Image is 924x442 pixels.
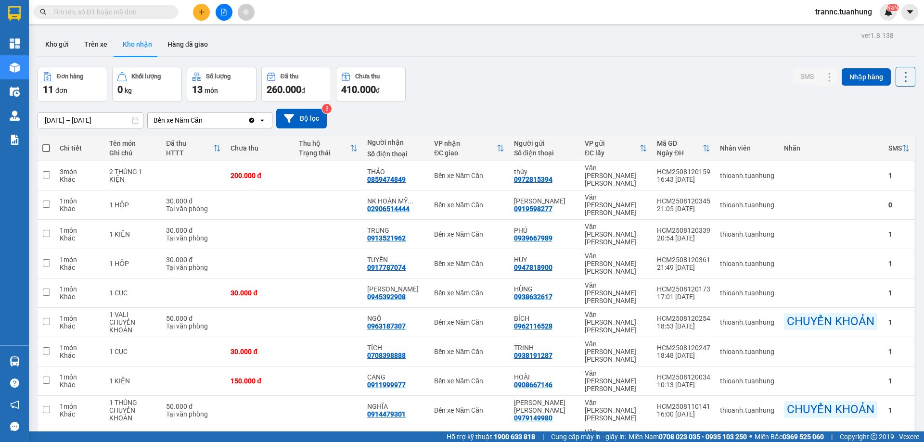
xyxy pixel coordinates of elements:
[657,322,710,330] div: 18:53 [DATE]
[109,168,157,183] div: 2 THÙNG 1 KIỆN
[294,136,362,161] th: Toggle SortBy
[38,113,143,128] input: Select a date range.
[60,322,100,330] div: Khác
[434,172,504,179] div: Bến xe Năm Căn
[166,403,221,410] div: 50.000 đ
[434,260,504,267] div: Bến xe Năm Căn
[514,197,575,205] div: LABO CÁT TƯỜNG
[109,311,157,318] div: 1 VALI
[161,136,226,161] th: Toggle SortBy
[367,227,424,234] div: TRUNG
[657,410,710,418] div: 16:00 [DATE]
[261,67,331,101] button: Đã thu260.000đ
[514,139,575,147] div: Người gửi
[888,260,910,267] div: 1
[657,373,710,381] div: HCM2508120034
[367,352,406,359] div: 0708398888
[514,264,552,271] div: 0947818900
[367,322,406,330] div: 0963187307
[888,348,910,355] div: 1
[585,281,647,304] div: Văn [PERSON_NAME] [PERSON_NAME]
[60,373,100,381] div: 1 món
[367,381,406,389] div: 0911999977
[434,406,504,414] div: Bến xe Năm Căn
[60,264,100,271] div: Khác
[514,227,575,234] div: PHÚ
[720,318,774,326] div: thioanh.tuanhung
[60,293,100,301] div: Khác
[657,256,710,264] div: HCM2508120361
[652,136,715,161] th: Toggle SortBy
[10,379,19,388] span: question-circle
[720,377,774,385] div: thioanh.tuanhung
[514,373,575,381] div: HOÀI
[514,168,575,176] div: thúy
[166,205,221,213] div: Tại văn phòng
[198,9,205,15] span: plus
[166,149,213,157] div: HTTT
[657,352,710,359] div: 18:48 [DATE]
[166,256,221,264] div: 30.000 đ
[220,9,227,15] span: file-add
[784,401,877,418] div: CHUYỂN KHOẢN
[60,410,100,418] div: Khác
[10,135,20,145] img: solution-icon
[267,84,301,95] span: 260.000
[585,223,647,246] div: Văn [PERSON_NAME] [PERSON_NAME]
[112,67,182,101] button: Khối lượng0kg
[117,84,123,95] span: 0
[166,322,221,330] div: Tại văn phòng
[657,205,710,213] div: 21:05 [DATE]
[888,230,910,238] div: 1
[166,227,221,234] div: 30.000 đ
[514,256,575,264] div: HUY
[109,377,157,385] div: 1 KIỆN
[55,87,67,94] span: đơn
[367,293,406,301] div: 0945392908
[657,176,710,183] div: 16:43 [DATE]
[336,67,406,101] button: Chưa thu410.000đ
[166,410,221,418] div: Tại văn phòng
[657,381,710,389] div: 10:13 [DATE]
[657,264,710,271] div: 21:49 [DATE]
[585,149,640,157] div: ĐC lấy
[299,139,350,147] div: Thu hộ
[429,136,509,161] th: Toggle SortBy
[434,139,496,147] div: VP nhận
[585,164,647,187] div: Văn [PERSON_NAME] [PERSON_NAME]
[57,73,83,80] div: Đơn hàng
[8,6,21,21] img: logo-vxr
[720,406,774,414] div: thioanh.tuanhung
[720,172,774,179] div: thioanh.tuanhung
[60,285,100,293] div: 1 món
[367,197,424,205] div: NK HOÀN MỸ NC
[166,264,221,271] div: Tại văn phòng
[216,4,232,21] button: file-add
[842,68,891,86] button: Nhập hàng
[231,348,289,355] div: 30.000 đ
[514,149,575,157] div: Số điện thoại
[109,348,157,355] div: 1 CỤC
[888,318,910,326] div: 1
[193,4,210,21] button: plus
[367,373,424,381] div: CANG
[514,293,552,301] div: 0938632617
[657,403,710,410] div: HCM2508110141
[187,67,257,101] button: Số lượng13món
[231,377,289,385] div: 150.000 đ
[109,149,157,157] div: Ghi chú
[888,201,910,209] div: 0
[888,172,910,179] div: 1
[205,87,218,94] span: món
[109,289,157,297] div: 1 CỤC
[434,230,504,238] div: Bến xe Năm Căn
[367,205,410,213] div: 02906514444
[514,414,552,422] div: 0979149980
[514,234,552,242] div: 0939667989
[10,87,20,97] img: warehouse-icon
[886,4,898,11] sup: NaN
[514,315,575,322] div: BÍCH
[755,431,824,442] span: Miền Bắc
[585,340,647,363] div: Văn [PERSON_NAME] [PERSON_NAME]
[657,315,710,322] div: HCM2508120254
